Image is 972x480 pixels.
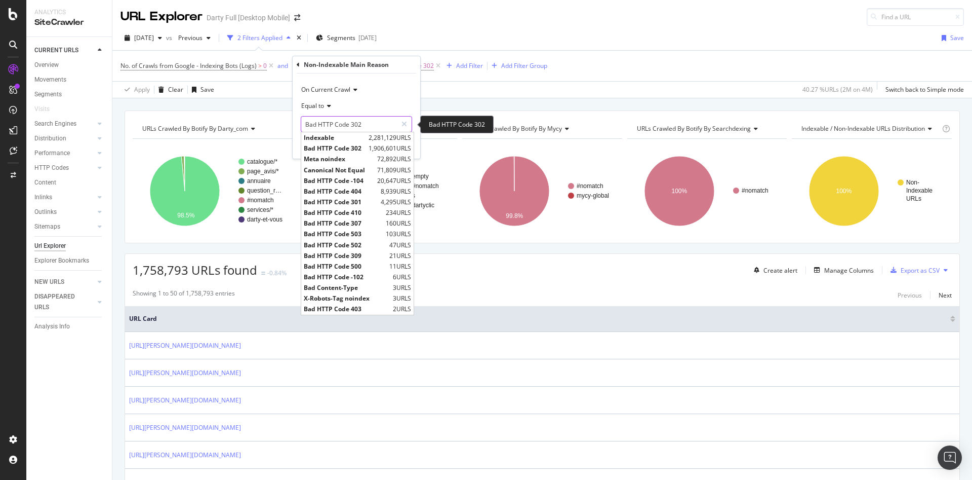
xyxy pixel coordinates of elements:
[34,207,57,217] div: Outlinks
[128,60,153,66] div: Mots-clés
[295,33,303,43] div: times
[34,291,86,313] div: DISAPPEARED URLS
[939,291,952,300] div: Next
[34,8,104,17] div: Analytics
[304,241,387,249] span: Bad HTTP Code 502
[34,277,95,287] a: NEW URLS
[34,60,105,70] a: Overview
[34,221,95,232] a: Sitemaps
[885,85,964,94] div: Switch back to Simple mode
[34,119,76,129] div: Search Engines
[393,283,411,292] span: 3 URLS
[247,187,281,194] text: question_r…
[488,60,547,72] button: Add Filter Group
[304,208,383,217] span: Bad HTTP Code 410
[810,264,874,276] button: Manage Columns
[129,368,241,378] a: [URL][PERSON_NAME][DOMAIN_NAME]
[34,104,50,115] div: Visits
[304,133,366,142] span: Indexable
[304,294,390,303] span: X-Robots-Tag noindex
[792,147,950,235] svg: A chart.
[799,121,940,137] h4: Indexable / Non-Indexable URLs Distribution
[389,241,411,249] span: 47 URLS
[34,89,105,100] a: Segments
[263,59,267,73] span: 0
[34,221,60,232] div: Sitemaps
[134,33,154,42] span: 2025 Aug. 31st
[34,89,62,100] div: Segments
[34,177,56,188] div: Content
[377,176,411,185] span: 20,647 URLS
[298,147,456,235] svg: A chart.
[34,207,95,217] a: Outlinks
[207,13,290,23] div: Darty Full [Desktop Mobile]
[637,124,751,133] span: URLs Crawled By Botify By searchdexing
[129,314,948,323] span: URL Card
[358,33,377,42] div: [DATE]
[34,60,59,70] div: Overview
[824,266,874,275] div: Manage Columns
[327,33,355,42] span: Segments
[34,177,105,188] a: Content
[381,187,411,196] span: 8,939 URLS
[297,140,329,151] button: Cancel
[393,294,411,303] span: 3 URLS
[34,241,105,251] a: Url Explorer
[223,30,295,46] button: 2 Filters Applied
[304,166,375,174] span: Canonical Not Equal
[886,262,940,278] button: Export as CSV
[386,230,411,238] span: 103 URLS
[294,14,300,21] div: arrow-right-arrow-left
[16,16,24,24] img: logo_orange.svg
[34,133,95,144] a: Distribution
[304,283,390,292] span: Bad Content-Type
[501,61,547,70] div: Add Filter Group
[836,188,852,195] text: 100%
[462,147,620,235] svg: A chart.
[34,148,95,159] a: Performance
[304,176,375,185] span: Bad HTTP Code -104
[34,291,95,313] a: DISAPPEARED URLS
[16,26,24,34] img: website_grey.svg
[898,289,922,301] button: Previous
[420,116,494,133] div: Bad HTTP Code 302
[635,121,778,137] h4: URLs Crawled By Botify By searchdexing
[188,82,214,98] button: Save
[247,206,273,213] text: services/*
[258,61,262,70] span: >
[34,192,52,203] div: Inlinks
[867,8,964,26] input: Find a URL
[247,197,274,204] text: #nomatch
[456,61,483,70] div: Add Filter
[304,262,387,271] span: Bad HTTP Code 500
[393,305,411,313] span: 2 URLS
[389,262,411,271] span: 11 URLS
[304,305,390,313] span: Bad HTTP Code 403
[154,82,183,98] button: Clear
[168,85,183,94] div: Clear
[247,177,271,184] text: annuaire
[304,155,375,163] span: Meta noindex
[742,187,768,194] text: #nomatch
[200,85,214,94] div: Save
[906,187,933,194] text: Indexable
[369,133,411,142] span: 2,281,129 URLS
[34,104,60,115] a: Visits
[304,144,366,153] span: Bad HTTP Code 302
[381,198,411,206] span: 4,295 URLS
[938,30,964,46] button: Save
[277,61,288,70] div: and
[950,33,964,42] div: Save
[133,147,291,235] svg: A chart.
[166,33,174,42] span: vs
[34,45,95,56] a: CURRENT URLS
[177,212,194,219] text: 98.5%
[133,262,257,278] span: 1,758,793 URLs found
[412,202,434,209] text: dartyclic
[42,59,50,67] img: tab_domain_overview_orange.svg
[120,30,166,46] button: [DATE]
[506,212,523,219] text: 99.8%
[802,85,873,94] div: 40.27 % URLs ( 2M on 4M )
